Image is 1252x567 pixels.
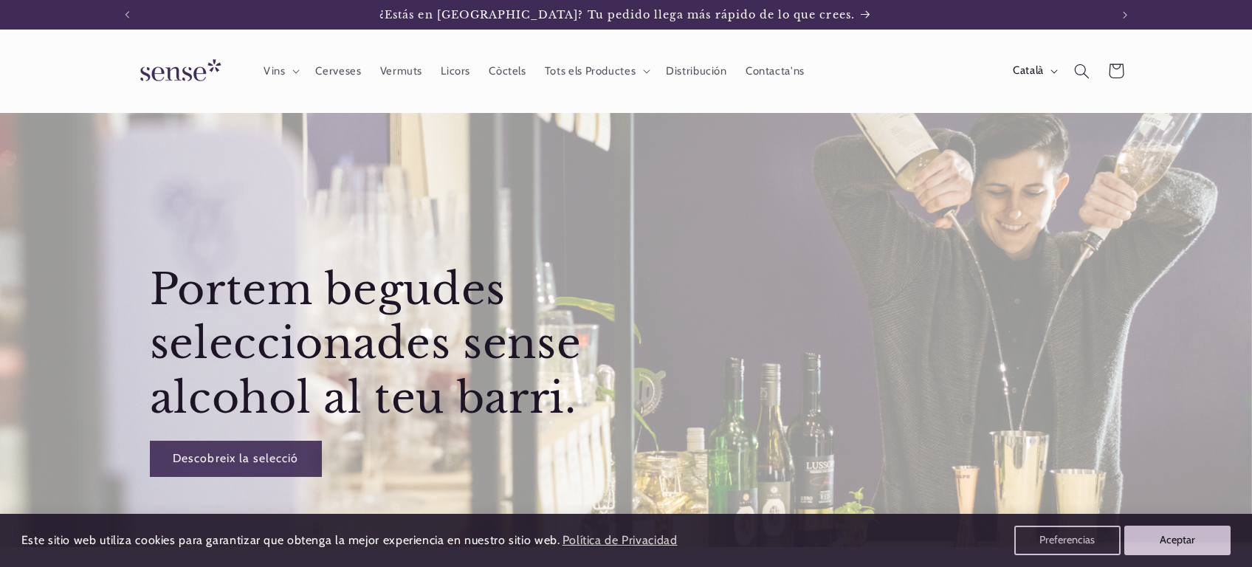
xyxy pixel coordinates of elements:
button: Aceptar [1124,526,1231,555]
a: Política de Privacidad (opens in a new tab) [560,528,679,554]
a: Còctels [480,55,536,87]
span: Còctels [489,64,526,78]
a: Licors [432,55,480,87]
a: Descobreix la selecció [149,441,321,477]
summary: Vins [254,55,306,87]
button: Preferencias [1014,526,1121,555]
a: Vermuts [371,55,432,87]
a: Cerveses [306,55,371,87]
span: Català [1013,63,1044,79]
span: Vermuts [380,64,422,78]
span: Licors [441,64,470,78]
a: Contacta'ns [736,55,814,87]
a: Distribución [657,55,737,87]
span: Contacta'ns [746,64,805,78]
h2: Portem begudes seleccionades sense alcohol al teu barri. [149,262,622,425]
span: Distribución [666,64,727,78]
img: Sense [123,50,233,92]
span: Cerveses [315,64,361,78]
summary: Cerca [1064,54,1098,88]
span: Tots els Productes [545,64,636,78]
a: Sense [117,44,239,98]
summary: Tots els Productes [535,55,656,87]
span: ¿Estás en [GEOGRAPHIC_DATA]? Tu pedido llega más rápido de lo que crees. [379,8,855,21]
span: Vins [264,64,286,78]
button: Català [1004,56,1065,86]
span: Este sitio web utiliza cookies para garantizar que obtenga la mejor experiencia en nuestro sitio ... [21,533,560,547]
